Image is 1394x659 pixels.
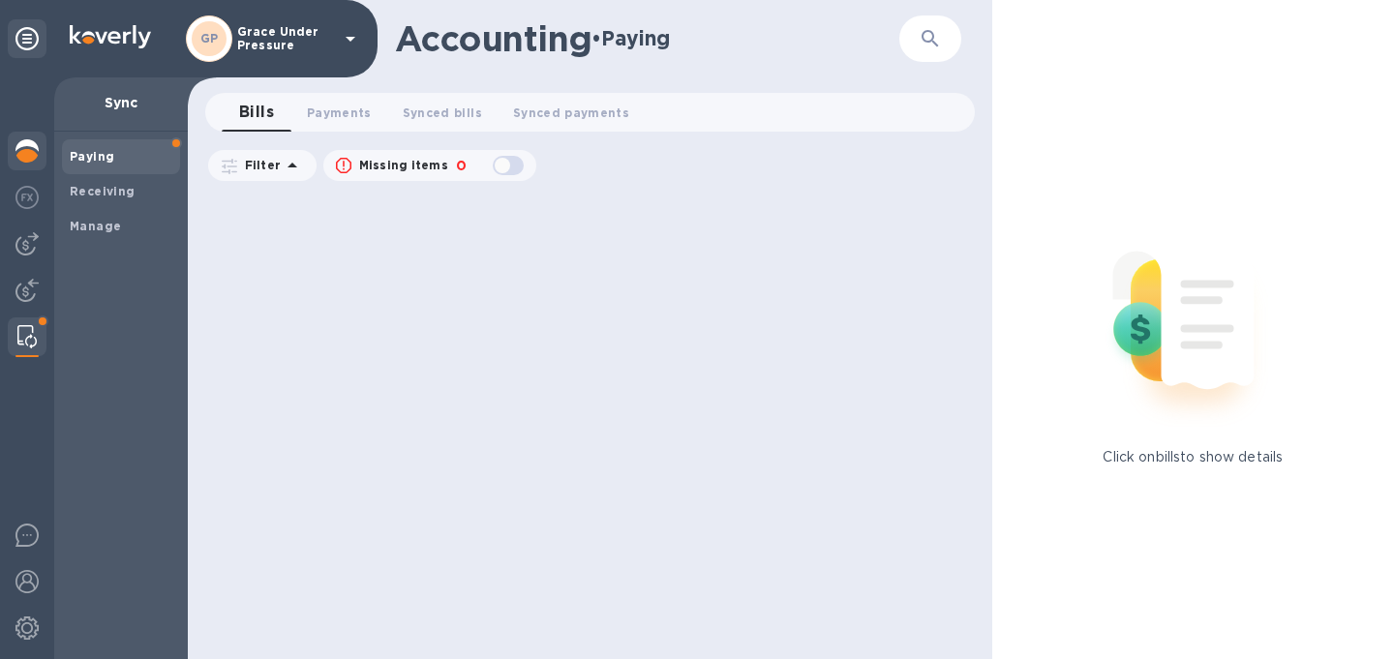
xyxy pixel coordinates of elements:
[1103,447,1283,467] p: Click on bills to show details
[70,149,114,164] b: Paying
[323,150,536,181] button: Missing items0
[307,103,372,123] span: Payments
[70,184,136,198] b: Receiving
[456,156,467,176] p: 0
[359,157,448,174] p: Missing items
[70,93,172,112] p: Sync
[237,25,334,52] p: Grace Under Pressure
[403,103,482,123] span: Synced bills
[237,157,281,173] p: Filter
[15,186,39,209] img: Foreign exchange
[70,219,121,233] b: Manage
[395,18,591,59] h1: Accounting
[8,19,46,58] div: Unpin categories
[70,25,151,48] img: Logo
[239,99,274,126] span: Bills
[513,103,629,123] span: Synced payments
[591,26,670,50] h2: • Paying
[200,31,219,45] b: GP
